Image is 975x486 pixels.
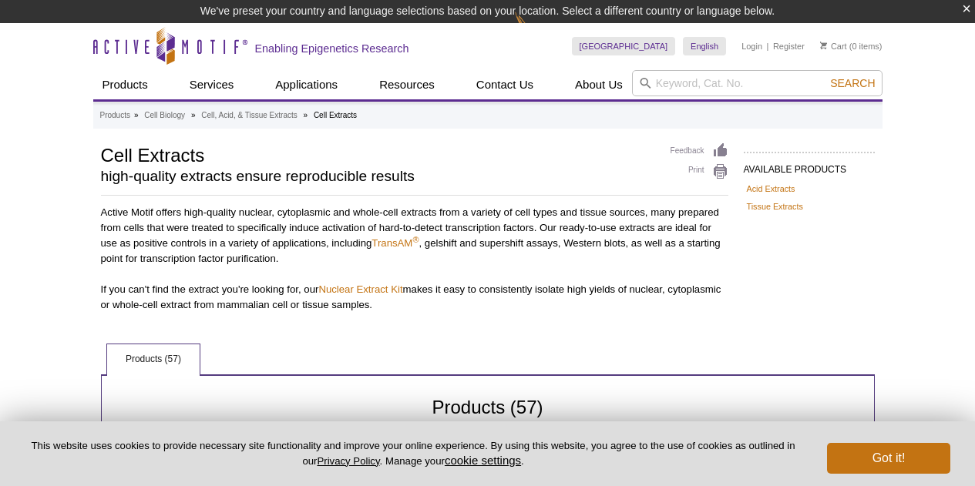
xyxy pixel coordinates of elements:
[827,443,950,474] button: Got it!
[683,37,726,55] a: English
[266,70,347,99] a: Applications
[191,111,196,119] li: »
[820,37,883,55] li: (0 items)
[370,70,444,99] a: Resources
[632,70,883,96] input: Keyword, Cat. No.
[767,37,769,55] li: |
[773,41,805,52] a: Register
[144,109,185,122] a: Cell Biology
[412,235,419,244] sup: ®
[318,283,402,295] a: Nuclear Extract Kit
[741,41,762,52] a: Login
[515,12,556,48] img: Change Here
[100,109,130,122] a: Products
[107,344,200,375] a: Products (57)
[25,439,802,468] p: This website uses cookies to provide necessary site functionality and improve your online experie...
[101,205,728,266] p: Active Motif offers high-quality nuclear, cytoplasmic and whole-cell extracts from a variety of c...
[111,401,865,431] h2: Products (57)
[747,182,795,196] a: Acid Extracts
[467,70,543,99] a: Contact Us
[180,70,244,99] a: Services
[747,199,803,213] a: Tissue Extracts
[134,111,139,119] li: »
[317,455,379,467] a: Privacy Policy
[101,142,655,166] h1: Cell Extracts
[671,163,728,180] a: Print
[372,237,419,249] a: TransAM®
[314,111,357,119] li: Cell Extracts
[304,111,308,119] li: »
[101,282,728,313] p: If you can't find the extract you're looking for, our makes it easy to consistently isolate high ...
[830,77,875,89] span: Search
[566,70,632,99] a: About Us
[201,109,298,122] a: Cell, Acid, & Tissue Extracts
[820,41,847,52] a: Cart
[572,37,676,55] a: [GEOGRAPHIC_DATA]
[101,169,655,183] h2: high-quality extracts ensure reproducible results
[744,152,875,179] h2: AVAILABLE PRODUCTS
[445,454,521,467] button: cookie settings
[671,142,728,159] a: Feedback
[825,76,879,90] button: Search
[93,70,157,99] a: Products
[820,42,827,49] img: Your Cart
[255,42,409,55] h2: Enabling Epigenetics Research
